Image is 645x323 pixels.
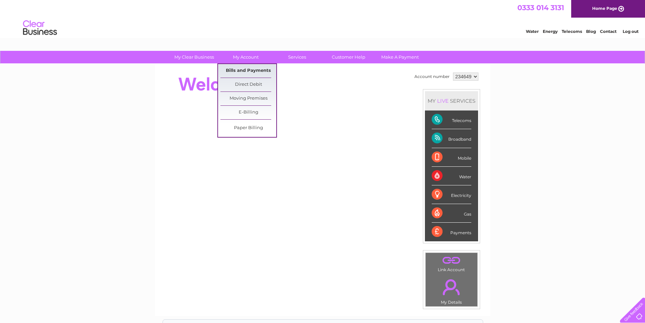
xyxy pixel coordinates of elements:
[220,106,276,119] a: E-Billing
[427,255,476,266] a: .
[432,204,471,223] div: Gas
[372,51,428,63] a: Make A Payment
[218,51,274,63] a: My Account
[163,4,483,33] div: Clear Business is a trading name of Verastar Limited (registered in [GEOGRAPHIC_DATA] No. 3667643...
[526,29,539,34] a: Water
[543,29,558,34] a: Energy
[220,64,276,78] a: Bills and Payments
[166,51,222,63] a: My Clear Business
[269,51,325,63] a: Services
[432,148,471,167] div: Mobile
[425,274,478,307] td: My Details
[321,51,377,63] a: Customer Help
[220,78,276,92] a: Direct Debit
[586,29,596,34] a: Blog
[436,98,450,104] div: LIVE
[432,129,471,148] div: Broadband
[425,253,478,274] td: Link Account
[432,185,471,204] div: Electricity
[600,29,617,34] a: Contact
[432,110,471,129] div: Telecoms
[425,91,478,110] div: MY SERVICES
[427,275,476,299] a: .
[623,29,639,34] a: Log out
[432,223,471,241] div: Payments
[413,71,451,82] td: Account number
[517,3,564,12] a: 0333 014 3131
[220,92,276,105] a: Moving Premises
[23,18,57,38] img: logo.png
[220,121,276,135] a: Paper Billing
[562,29,582,34] a: Telecoms
[432,167,471,185] div: Water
